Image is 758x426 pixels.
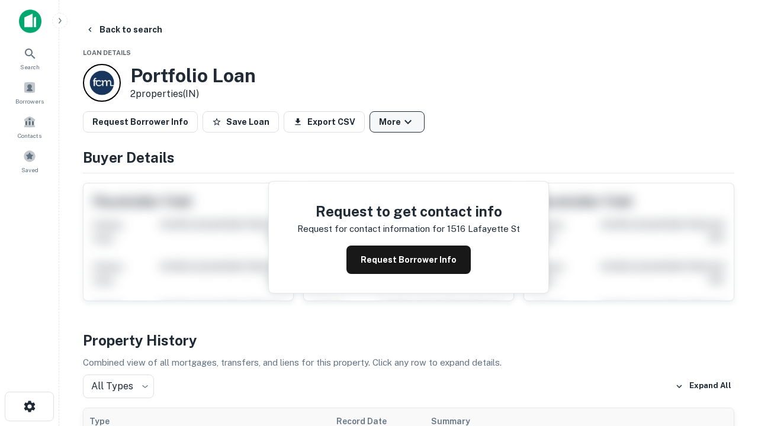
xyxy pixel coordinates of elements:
p: Request for contact information for [297,222,445,236]
p: 2 properties (IN) [130,87,256,101]
span: Borrowers [15,96,44,106]
div: All Types [83,375,154,398]
p: Combined view of all mortgages, transfers, and liens for this property. Click any row to expand d... [83,356,734,370]
h4: Buyer Details [83,147,734,168]
a: Saved [4,145,56,177]
button: More [370,111,425,133]
button: Expand All [672,377,734,395]
button: Save Loan [203,111,279,133]
h4: Property History [83,330,734,351]
span: Saved [21,165,38,175]
span: Loan Details [83,49,131,56]
span: Search [20,62,40,72]
button: Request Borrower Info [346,246,471,274]
button: Request Borrower Info [83,111,198,133]
span: Contacts [18,131,41,140]
button: Export CSV [284,111,365,133]
a: Search [4,42,56,74]
p: 1516 lafayette st [447,222,520,236]
h3: Portfolio Loan [130,64,256,87]
a: Contacts [4,111,56,143]
button: Back to search [81,19,167,40]
a: Borrowers [4,76,56,108]
iframe: Chat Widget [699,331,758,388]
img: capitalize-icon.png [19,9,41,33]
h4: Request to get contact info [297,201,520,222]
